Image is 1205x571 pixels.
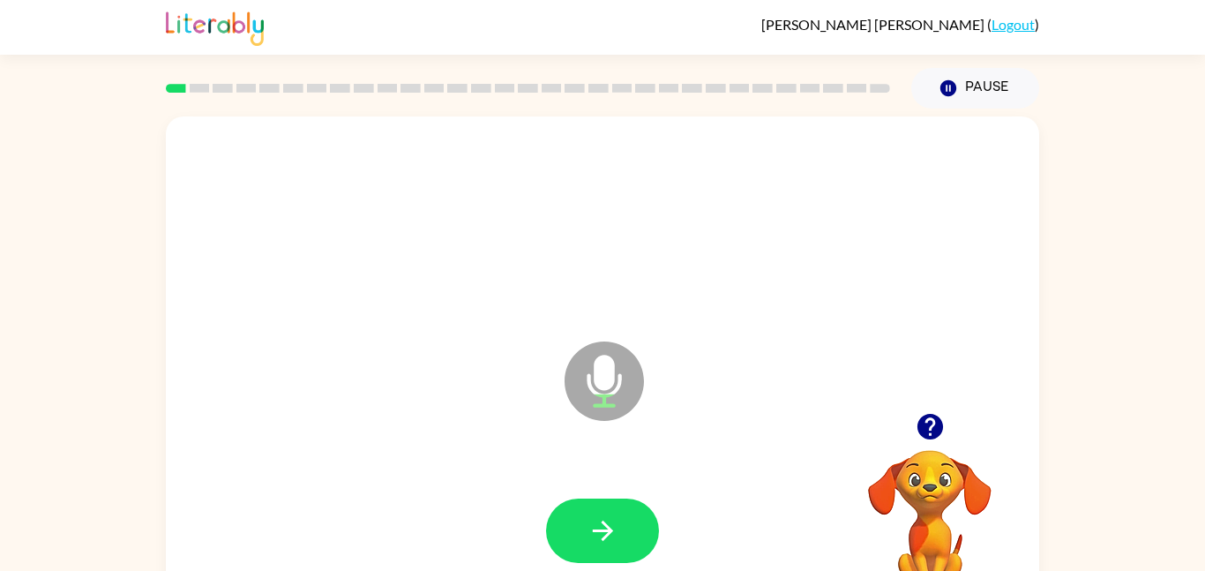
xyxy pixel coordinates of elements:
[911,68,1039,109] button: Pause
[992,16,1035,33] a: Logout
[166,7,264,46] img: Literably
[761,16,1039,33] div: ( )
[761,16,987,33] span: [PERSON_NAME] [PERSON_NAME]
